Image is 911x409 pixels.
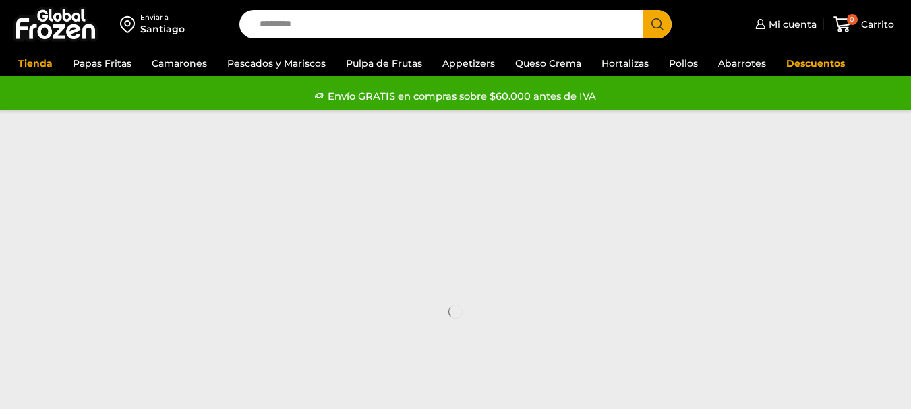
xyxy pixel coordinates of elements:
div: Enviar a [140,13,185,22]
a: Pescados y Mariscos [221,51,332,76]
a: Abarrotes [711,51,773,76]
a: Papas Fritas [66,51,138,76]
a: Appetizers [436,51,502,76]
a: Camarones [145,51,214,76]
img: address-field-icon.svg [120,13,140,36]
a: Queso Crema [508,51,588,76]
a: Pulpa de Frutas [339,51,429,76]
div: Santiago [140,22,185,36]
button: Search button [643,10,672,38]
a: Mi cuenta [752,11,817,38]
span: Mi cuenta [765,18,817,31]
a: 0 Carrito [830,9,898,40]
span: Carrito [858,18,894,31]
span: 0 [847,14,858,25]
a: Descuentos [780,51,852,76]
a: Pollos [662,51,705,76]
a: Tienda [11,51,59,76]
a: Hortalizas [595,51,655,76]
